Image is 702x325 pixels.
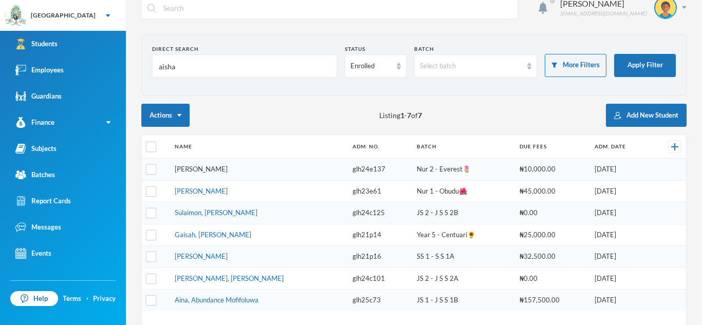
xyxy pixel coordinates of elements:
[614,54,676,77] button: Apply Filter
[15,117,54,128] div: Finance
[347,180,412,202] td: glh23e61
[15,196,71,206] div: Report Cards
[589,159,652,181] td: [DATE]
[86,294,88,304] div: ·
[10,291,58,307] a: Help
[514,224,589,246] td: ₦25,000.00
[93,294,116,304] a: Privacy
[345,45,407,53] div: Status
[15,91,62,102] div: Guardians
[414,45,538,53] div: Batch
[6,6,26,26] img: logo
[412,202,514,224] td: JS 2 - J S S 2B
[15,143,57,154] div: Subjects
[347,135,412,159] th: Adm. No.
[347,246,412,268] td: glh21p16
[418,111,422,120] b: 7
[15,169,55,180] div: Batches
[407,111,411,120] b: 7
[412,159,514,181] td: Nur 2 - Everest🌷
[589,267,652,290] td: [DATE]
[514,246,589,268] td: ₦32,500.00
[175,296,258,304] a: Aina, Abundance Mofifoluwa
[175,208,257,217] a: Sulaimon, [PERSON_NAME]
[514,290,589,311] td: ₦157,500.00
[545,54,606,77] button: More Filters
[15,39,58,49] div: Students
[671,143,678,150] img: +
[175,274,284,282] a: [PERSON_NAME], [PERSON_NAME]
[347,202,412,224] td: glh24c125
[412,224,514,246] td: Year 5 - Centuari🌻
[175,187,228,195] a: [PERSON_NAME]
[412,246,514,268] td: SS 1 - S S 1A
[560,10,646,17] div: [EMAIL_ADDRESS][DOMAIN_NAME]
[141,104,190,127] button: Actions
[175,252,228,260] a: [PERSON_NAME]
[31,11,96,20] div: [GEOGRAPHIC_DATA]
[420,61,523,71] div: Select batch
[412,267,514,290] td: JS 2 - J S S 2A
[514,202,589,224] td: ₦0.00
[15,65,64,75] div: Employees
[347,159,412,181] td: glh24e137
[147,4,156,13] img: search
[347,224,412,246] td: glh21p14
[350,61,392,71] div: Enrolled
[347,290,412,311] td: glh25c73
[589,246,652,268] td: [DATE]
[514,159,589,181] td: ₦10,000.00
[170,135,347,159] th: Name
[412,180,514,202] td: Nur 1 - Obudu🌺
[589,224,652,246] td: [DATE]
[158,55,331,78] input: Name, Admin No, Phone number, Email Address
[15,248,51,259] div: Events
[175,165,228,173] a: [PERSON_NAME]
[589,135,652,159] th: Adm. Date
[63,294,81,304] a: Terms
[589,202,652,224] td: [DATE]
[152,45,337,53] div: Direct Search
[412,135,514,159] th: Batch
[379,110,422,121] span: Listing - of
[514,267,589,290] td: ₦0.00
[175,231,251,239] a: Gaisah, [PERSON_NAME]
[589,290,652,311] td: [DATE]
[347,267,412,290] td: glh24c101
[412,290,514,311] td: JS 1 - J S S 1B
[589,180,652,202] td: [DATE]
[606,104,687,127] button: Add New Student
[400,111,404,120] b: 1
[514,135,589,159] th: Due Fees
[15,222,61,233] div: Messages
[514,180,589,202] td: ₦45,000.00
